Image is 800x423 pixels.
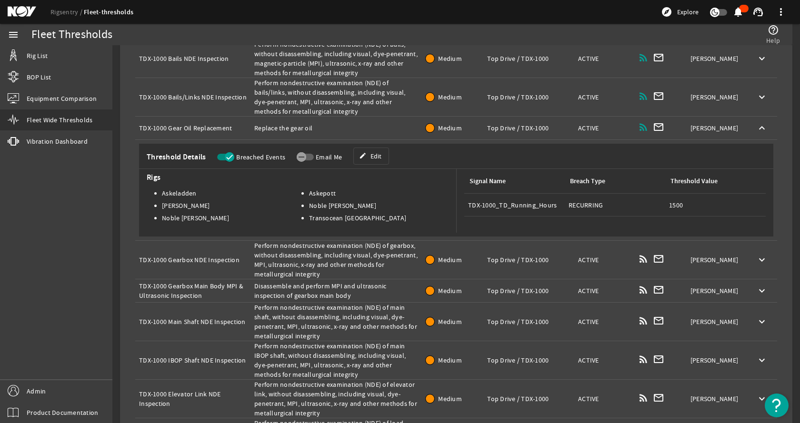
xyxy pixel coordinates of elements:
[139,54,247,63] div: TDX-1000 Bails NDE Inspection
[139,255,247,265] div: TDX-1000 Gearbox NDE Inspection
[653,52,664,63] mat-icon: mail_outline
[752,6,764,18] mat-icon: support_agent
[653,284,664,295] mat-icon: mail_outline
[677,7,699,17] span: Explore
[438,317,462,326] span: Medium
[690,255,743,265] div: [PERSON_NAME]
[638,284,649,295] mat-icon: rss_feed
[768,24,779,36] mat-icon: help_outline
[756,254,768,266] mat-icon: keyboard_arrow_down
[27,408,98,417] span: Product Documentation
[438,93,462,101] span: Medium
[690,286,743,295] div: [PERSON_NAME]
[468,200,561,210] div: TDX-1000_TD_Running_Hours
[438,286,462,295] span: Medium
[438,356,462,364] span: Medium
[50,8,84,16] a: Rigsentry
[359,152,367,160] mat-icon: edit
[756,354,768,366] mat-icon: keyboard_arrow_down
[162,189,309,197] li: Askeladden
[487,355,570,365] div: Top Drive / TDX-1000
[570,176,605,187] div: Breach Type
[254,303,418,341] div: Perform nondestructive examination (NDE) of main shaft, without disassembling, including visual, ...
[438,256,462,264] span: Medium
[653,392,664,403] mat-icon: mail_outline
[487,92,570,102] div: Top Drive / TDX-1000
[669,200,762,210] div: 1500
[638,253,649,265] mat-icon: rss_feed
[690,54,743,63] div: [PERSON_NAME]
[638,52,649,63] mat-icon: rss_feed
[8,29,19,40] mat-icon: menu
[254,78,418,116] div: Perform nondestructive examination (NDE) of bails/links, without disassembling, including visual,...
[638,315,649,326] mat-icon: rss_feed
[690,92,743,102] div: [PERSON_NAME]
[765,393,789,417] button: Open Resource Center
[162,201,309,210] li: [PERSON_NAME]
[143,152,206,162] span: Threshold Details
[27,94,97,103] span: Equipment Comparison
[690,394,743,403] div: [PERSON_NAME]
[661,6,672,18] mat-icon: explore
[31,30,112,39] div: Fleet Thresholds
[653,354,664,365] mat-icon: mail_outline
[487,286,570,295] div: Top Drive / TDX-1000
[139,389,247,408] div: TDX-1000 Elevator Link NDE Inspection
[578,123,630,133] div: ACTIVE
[690,123,743,133] div: [PERSON_NAME]
[438,54,462,63] span: Medium
[487,123,570,133] div: Top Drive / TDX-1000
[27,137,88,146] span: Vibration Dashboard
[756,393,768,404] mat-icon: keyboard_arrow_down
[254,380,418,418] div: Perform nondestructive examination (NDE) of elevator link, without disassembling, including visua...
[487,54,570,63] div: Top Drive / TDX-1000
[370,151,381,161] span: Edit
[143,173,456,182] span: Rigs
[638,121,649,133] mat-icon: rss_feed
[770,0,792,23] button: more_vert
[438,124,462,132] span: Medium
[578,255,630,265] div: ACTIVE
[487,394,570,403] div: Top Drive / TDX-1000
[670,176,718,187] div: Threshold Value
[690,317,743,326] div: [PERSON_NAME]
[638,90,649,102] mat-icon: rss_feed
[578,394,630,403] div: ACTIVE
[756,285,768,296] mat-icon: keyboard_arrow_down
[309,201,456,210] li: Noble [PERSON_NAME]
[470,176,506,187] div: Signal Name
[653,253,664,265] mat-icon: mail_outline
[487,317,570,326] div: Top Drive / TDX-1000
[254,281,418,300] div: Disassemble and perform MPI and ultrasonic inspection of gearbox main body
[578,54,630,63] div: ACTIVE
[139,281,247,300] div: TDX-1000 Gearbox Main Body MPI & Ultrasonic Inspection
[756,316,768,327] mat-icon: keyboard_arrow_down
[314,152,342,162] label: Email Me
[578,355,630,365] div: ACTIVE
[653,315,664,326] mat-icon: mail_outline
[653,121,664,133] mat-icon: mail_outline
[27,51,48,60] span: Rig List
[254,39,418,78] div: Perform nondestructive examination (NDE) of bails, without disassembling, including visual, dye-p...
[732,6,744,18] mat-icon: notifications
[653,90,664,102] mat-icon: mail_outline
[578,286,630,295] div: ACTIVE
[162,214,309,222] li: Noble [PERSON_NAME]
[139,317,247,326] div: TDX-1000 Main Shaft NDE Inspection
[578,317,630,326] div: ACTIVE
[756,122,768,134] mat-icon: keyboard_arrow_up
[309,189,456,197] li: Askepott
[353,148,389,165] a: Edit
[27,115,92,125] span: Fleet Wide Thresholds
[84,8,133,17] a: Fleet-thresholds
[569,200,661,210] div: RECURRING
[487,255,570,265] div: Top Drive / TDX-1000
[690,355,743,365] div: [PERSON_NAME]
[254,241,418,279] div: Perform nondestructive examination (NDE) of gearbox, without disassembling, including visual, dye...
[139,92,247,102] div: TDX-1000 Bails/Links NDE Inspection
[638,392,649,403] mat-icon: rss_feed
[254,341,418,379] div: Perform nondestructive examination (NDE) of main IBOP shaft, without disassembling, including vis...
[139,123,247,133] div: TDX-1000 Gear Oil Replacement
[27,72,51,82] span: BOP List
[139,355,247,365] div: TDX-1000 IBOP Shaft NDE Inspection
